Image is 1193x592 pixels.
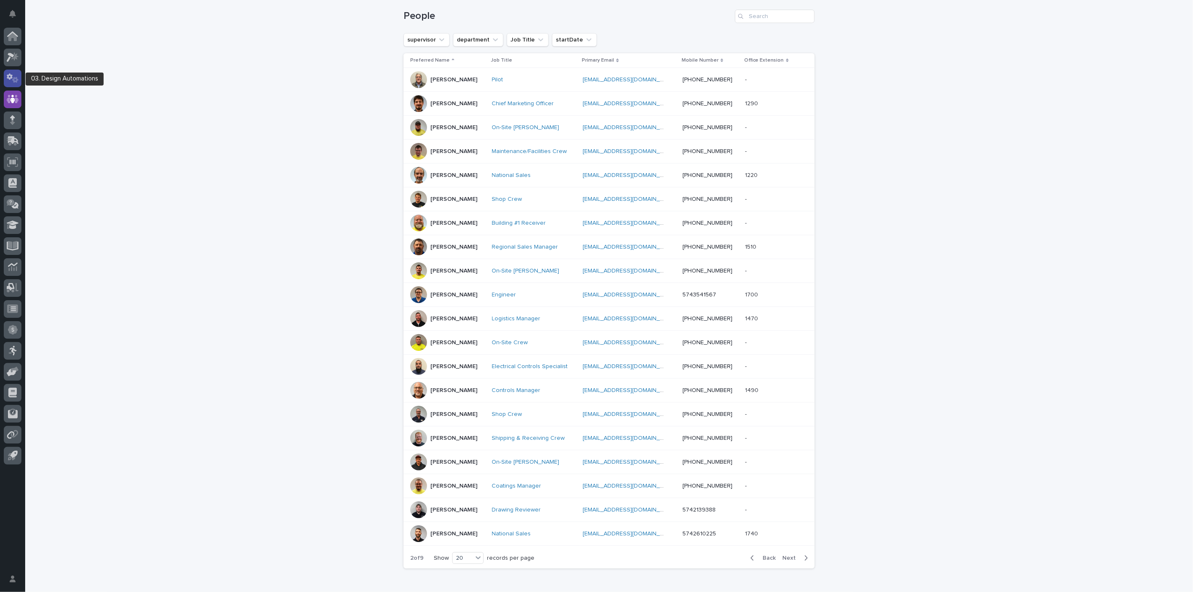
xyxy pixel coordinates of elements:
p: [PERSON_NAME] [430,387,477,394]
p: - [745,481,748,490]
p: 1700 [745,290,760,299]
tr: [PERSON_NAME]Building #1 Receiver [EMAIL_ADDRESS][DOMAIN_NAME] [PHONE_NUMBER]-- [404,211,815,235]
tr: [PERSON_NAME]Electrical Controls Specialist [EMAIL_ADDRESS][DOMAIN_NAME] [PHONE_NUMBER]-- [404,355,815,379]
a: [EMAIL_ADDRESS][DOMAIN_NAME] [583,364,677,369]
p: - [745,433,748,442]
div: Notifications [10,10,21,23]
button: supervisor [404,33,450,47]
p: [PERSON_NAME] [430,459,477,466]
a: Controls Manager [492,387,541,394]
tr: [PERSON_NAME]Engineer [EMAIL_ADDRESS][DOMAIN_NAME] 574354156717001700 [404,283,815,307]
p: - [745,409,748,418]
a: [EMAIL_ADDRESS][DOMAIN_NAME] [583,483,677,489]
a: Shop Crew [492,196,522,203]
tr: [PERSON_NAME]Shop Crew [EMAIL_ADDRESS][DOMAIN_NAME] [PHONE_NUMBER]-- [404,187,815,211]
a: On-Site Crew [492,339,528,346]
a: Engineer [492,291,516,299]
button: Next [779,554,815,562]
p: 1740 [745,529,760,537]
a: [PHONE_NUMBER] [682,316,732,322]
a: [PHONE_NUMBER] [682,411,732,417]
a: [PHONE_NUMBER] [682,101,732,106]
a: [PHONE_NUMBER] [682,196,732,202]
a: National Sales [492,172,531,179]
tr: [PERSON_NAME]Maintenance/Facilities Crew [EMAIL_ADDRESS][DOMAIN_NAME] [PHONE_NUMBER]-- [404,140,815,164]
tr: [PERSON_NAME]Regional Sales Manager [EMAIL_ADDRESS][DOMAIN_NAME] [PHONE_NUMBER]15101510 [404,235,815,259]
a: [PHONE_NUMBER] [682,435,732,441]
a: [EMAIL_ADDRESS][DOMAIN_NAME] [583,340,677,345]
p: [PERSON_NAME] [430,148,477,155]
a: [EMAIL_ADDRESS][DOMAIN_NAME] [583,459,677,465]
p: 1490 [745,385,760,394]
p: [PERSON_NAME] [430,244,477,251]
p: Show [434,555,449,562]
p: - [745,122,748,131]
tr: [PERSON_NAME]On-Site Crew [EMAIL_ADDRESS][DOMAIN_NAME] [PHONE_NUMBER]-- [404,331,815,355]
a: Drawing Reviewer [492,506,541,514]
a: [EMAIL_ADDRESS][DOMAIN_NAME] [583,507,677,513]
p: [PERSON_NAME] [430,506,477,514]
a: [EMAIL_ADDRESS][DOMAIN_NAME] [583,148,677,154]
p: - [745,194,748,203]
tr: [PERSON_NAME]On-Site [PERSON_NAME] [EMAIL_ADDRESS][DOMAIN_NAME] [PHONE_NUMBER]-- [404,116,815,140]
tr: [PERSON_NAME]Shop Crew [EMAIL_ADDRESS][DOMAIN_NAME] [PHONE_NUMBER]-- [404,402,815,426]
p: - [745,338,748,346]
p: Office Extension [744,56,784,65]
a: [PHONE_NUMBER] [682,387,732,393]
div: 20 [453,554,473,563]
tr: [PERSON_NAME]Drawing Reviewer [EMAIL_ADDRESS][DOMAIN_NAME] 5742139388-- [404,498,815,522]
a: Chief Marketing Officer [492,100,554,107]
a: National Sales [492,530,531,537]
a: [EMAIL_ADDRESS][DOMAIN_NAME] [583,244,677,250]
a: [PHONE_NUMBER] [682,459,732,465]
p: [PERSON_NAME] [430,196,477,203]
h1: People [404,10,732,22]
tr: [PERSON_NAME]Logistics Manager [EMAIL_ADDRESS][DOMAIN_NAME] [PHONE_NUMBER]14701470 [404,307,815,331]
p: [PERSON_NAME] [430,435,477,442]
a: [PHONE_NUMBER] [682,77,732,83]
button: Job Title [507,33,549,47]
p: Preferred Name [410,56,450,65]
a: [EMAIL_ADDRESS][DOMAIN_NAME] [583,172,677,178]
p: [PERSON_NAME] [430,363,477,370]
a: On-Site [PERSON_NAME] [492,267,560,275]
p: - [745,146,748,155]
a: Logistics Manager [492,315,541,322]
tr: [PERSON_NAME]On-Site [PERSON_NAME] [EMAIL_ADDRESS][DOMAIN_NAME] [PHONE_NUMBER]-- [404,259,815,283]
a: [PHONE_NUMBER] [682,125,732,130]
p: - [745,457,748,466]
p: [PERSON_NAME] [430,315,477,322]
a: [PHONE_NUMBER] [682,268,732,274]
p: [PERSON_NAME] [430,172,477,179]
a: [EMAIL_ADDRESS][DOMAIN_NAME] [583,196,677,202]
p: [PERSON_NAME] [430,100,477,107]
a: 5742610225 [682,531,716,537]
a: [PHONE_NUMBER] [682,340,732,345]
button: Notifications [4,5,21,23]
p: - [745,218,748,227]
a: [EMAIL_ADDRESS][DOMAIN_NAME] [583,77,677,83]
tr: [PERSON_NAME]National Sales [EMAIL_ADDRESS][DOMAIN_NAME] 574261022517401740 [404,522,815,546]
tr: [PERSON_NAME]Shipping & Receiving Crew [EMAIL_ADDRESS][DOMAIN_NAME] [PHONE_NUMBER]-- [404,426,815,450]
p: [PERSON_NAME] [430,76,477,83]
a: 5743541567 [682,292,716,298]
span: Back [758,555,776,561]
button: Back [744,554,779,562]
p: [PERSON_NAME] [430,339,477,346]
a: [EMAIL_ADDRESS][DOMAIN_NAME] [583,268,677,274]
p: Job Title [491,56,513,65]
button: startDate [552,33,597,47]
p: 1470 [745,314,760,322]
a: [PHONE_NUMBER] [682,483,732,489]
input: Search [735,10,815,23]
a: Coatings Manager [492,483,542,490]
tr: [PERSON_NAME]On-Site [PERSON_NAME] [EMAIL_ADDRESS][DOMAIN_NAME] [PHONE_NUMBER]-- [404,450,815,474]
p: - [745,266,748,275]
a: [EMAIL_ADDRESS][DOMAIN_NAME] [583,220,677,226]
a: [EMAIL_ADDRESS][DOMAIN_NAME] [583,125,677,130]
a: [PHONE_NUMBER] [682,148,732,154]
a: On-Site [PERSON_NAME] [492,459,560,466]
a: [PHONE_NUMBER] [682,220,732,226]
p: [PERSON_NAME] [430,124,477,131]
